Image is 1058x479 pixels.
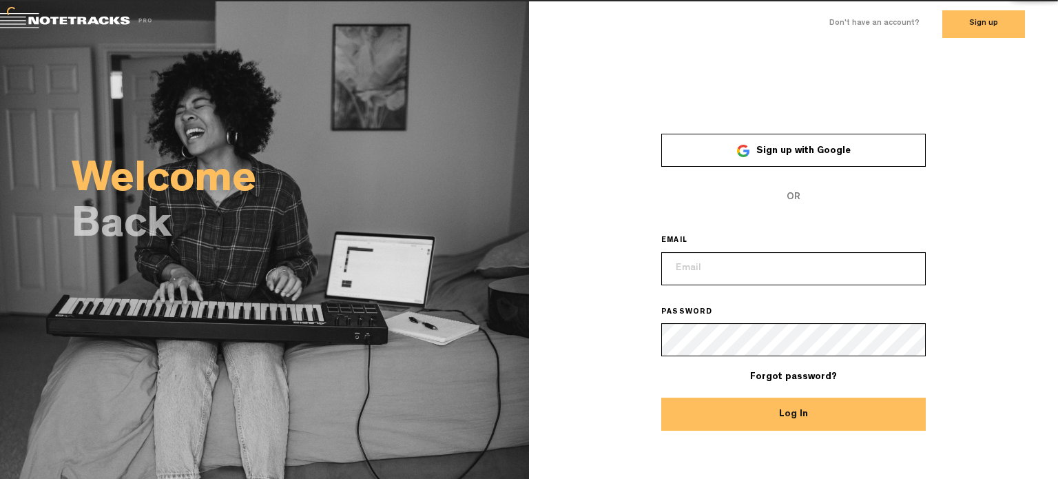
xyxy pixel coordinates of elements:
[661,181,926,214] span: OR
[661,252,926,285] input: Email
[72,208,529,247] h2: Back
[942,10,1025,38] button: Sign up
[756,146,851,156] span: Sign up with Google
[661,236,707,247] label: EMAIL
[661,307,732,318] label: PASSWORD
[72,163,529,201] h2: Welcome
[661,398,926,431] button: Log In
[750,372,837,382] a: Forgot password?
[829,18,920,30] label: Don't have an account?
